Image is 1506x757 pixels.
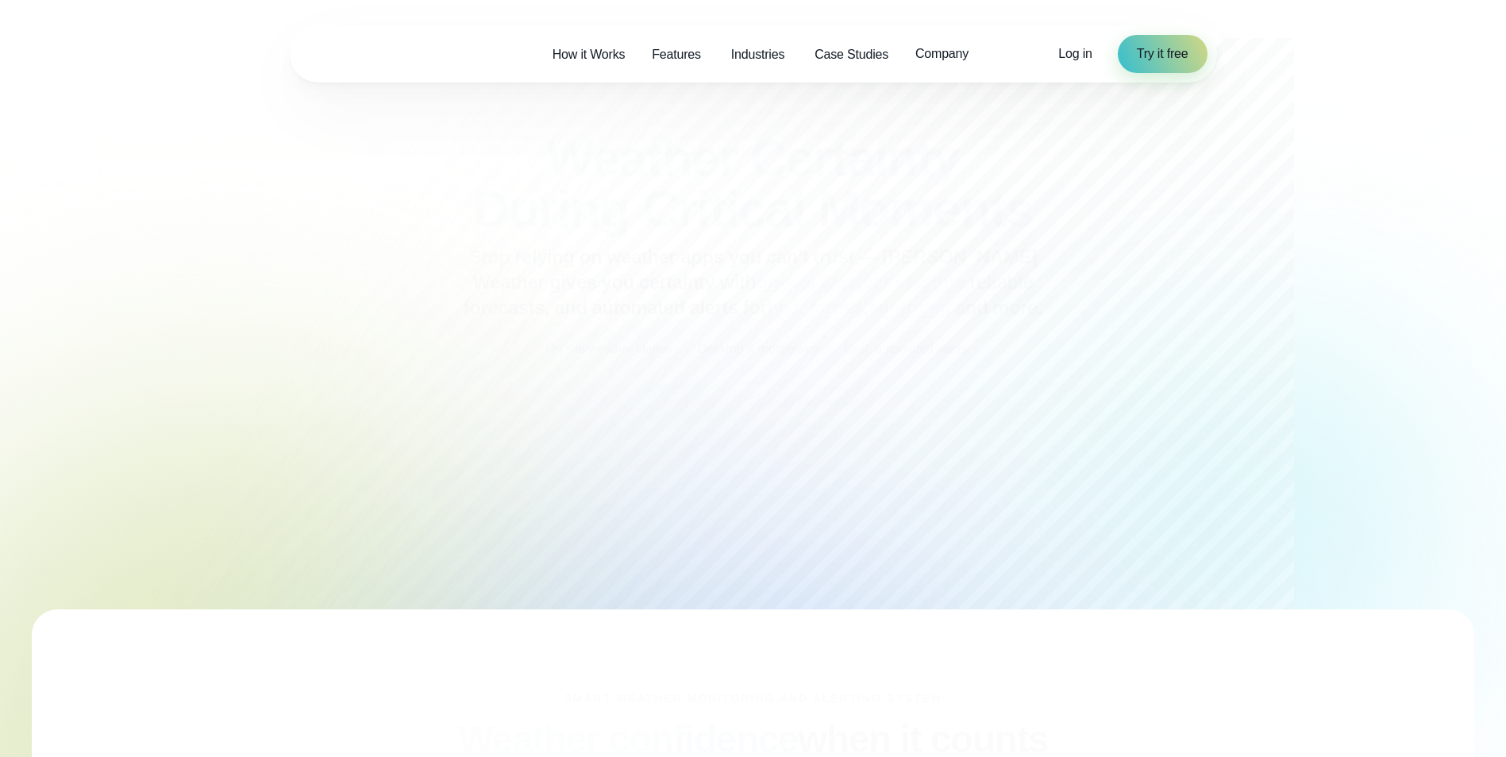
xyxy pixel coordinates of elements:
[1118,35,1207,73] a: Try it free
[652,45,701,64] span: Features
[539,38,639,71] a: How it Works
[553,45,626,64] span: How it Works
[731,45,784,64] span: Industries
[1137,44,1188,63] span: Try it free
[1058,44,1092,63] a: Log in
[1058,47,1092,60] span: Log in
[915,44,969,63] span: Company
[815,45,888,64] span: Case Studies
[801,38,902,71] a: Case Studies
